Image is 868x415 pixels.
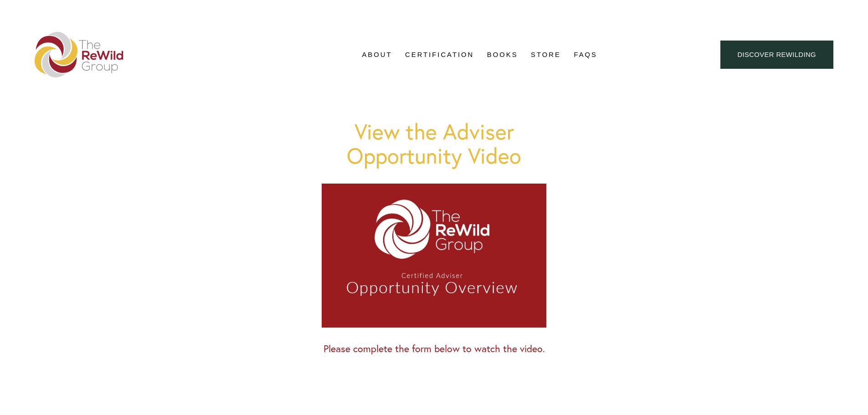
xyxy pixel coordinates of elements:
[405,48,474,61] a: Certification
[574,48,597,61] a: FAQs
[720,41,833,69] a: Discover ReWilding
[35,32,124,77] img: The ReWild Group
[202,343,667,355] h3: Please complete the form below to watch the video.
[487,48,518,61] a: Books
[362,48,392,61] a: About
[531,48,561,61] a: Store
[202,119,667,168] h1: View the Adviser Opportunity Video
